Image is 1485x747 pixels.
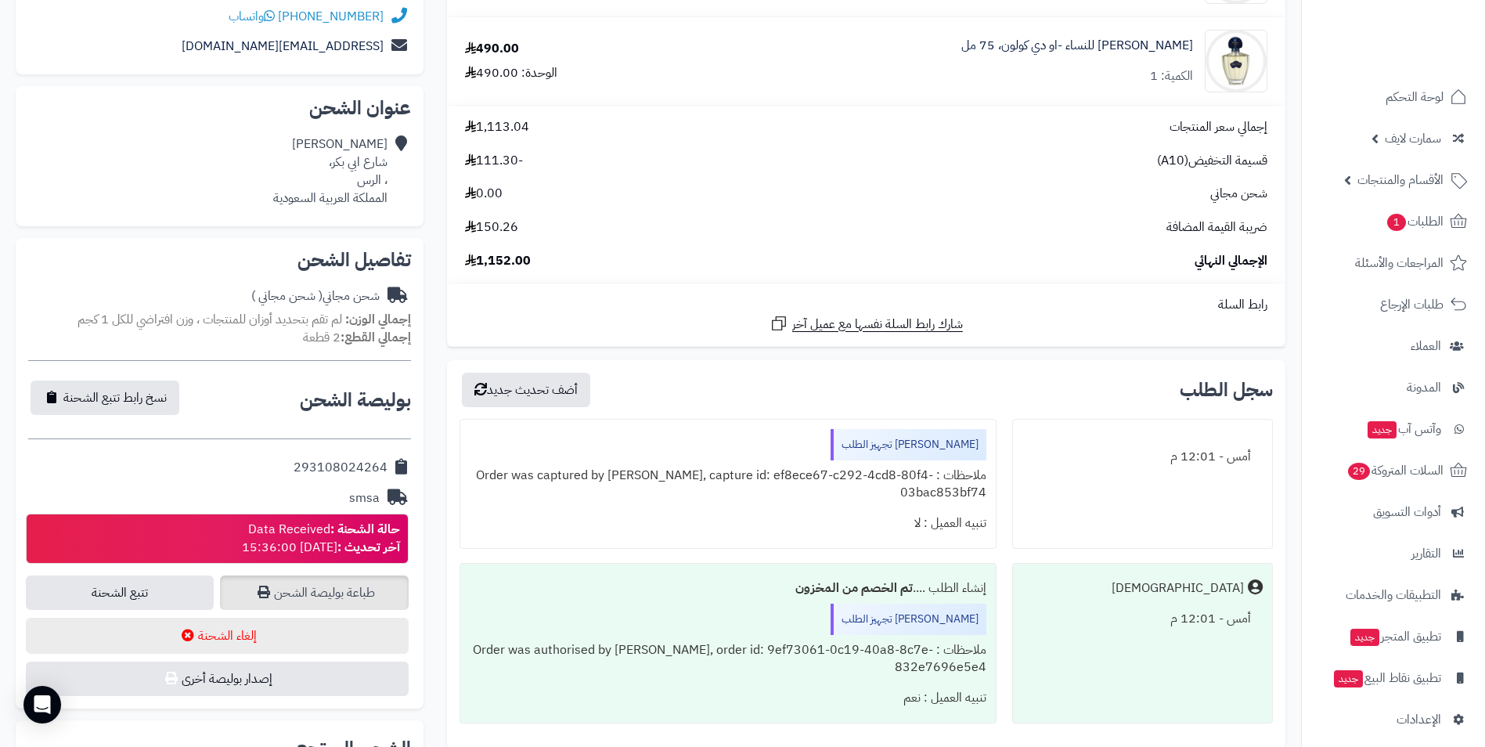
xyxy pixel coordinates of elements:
div: تنبيه العميل : لا [470,508,986,539]
div: [PERSON_NAME] تجهيز الطلب [831,604,986,635]
a: لوحة التحكم [1311,78,1476,116]
a: [PHONE_NUMBER] [278,7,384,26]
span: الإعدادات [1397,709,1441,731]
span: طلبات الإرجاع [1380,294,1444,316]
span: قسيمة التخفيض(A10) [1157,152,1267,170]
span: السلات المتروكة [1346,460,1444,482]
img: 1674056372-33464702597752-90x90.jpg [1206,30,1267,92]
span: جديد [1334,670,1363,687]
a: المراجعات والأسئلة [1311,244,1476,282]
span: جديد [1350,629,1379,646]
div: Open Intercom Messenger [23,686,61,724]
span: 1,113.04 [465,118,529,136]
div: الكمية: 1 [1150,67,1193,85]
button: إلغاء الشحنة [26,618,409,654]
span: جديد [1368,421,1397,438]
a: التطبيقات والخدمات [1311,576,1476,614]
a: الطلبات1 [1311,203,1476,240]
a: السلات المتروكة29 [1311,452,1476,489]
span: 0.00 [465,185,503,203]
span: تطبيق المتجر [1349,626,1441,648]
button: نسخ رابط تتبع الشحنة [31,381,179,415]
span: لوحة التحكم [1386,86,1444,108]
span: شحن مجاني [1210,185,1267,203]
strong: آخر تحديث : [337,538,400,557]
span: التطبيقات والخدمات [1346,584,1441,606]
div: تنبيه العميل : نعم [470,683,986,713]
span: إجمالي سعر المنتجات [1170,118,1267,136]
span: -111.30 [465,152,523,170]
a: المدونة [1311,369,1476,406]
span: ( شحن مجاني ) [251,287,323,305]
a: التقارير [1311,535,1476,572]
div: أمس - 12:01 م [1022,442,1263,472]
a: الإعدادات [1311,701,1476,738]
strong: إجمالي القطع: [341,328,411,347]
h2: تفاصيل الشحن [28,251,411,269]
div: الوحدة: 490.00 [465,64,557,82]
a: تتبع الشحنة [26,576,214,610]
a: [PERSON_NAME] للنساء -او دي كولون، 75 مل [961,37,1193,55]
span: العملاء [1411,335,1441,357]
button: أضف تحديث جديد [462,373,590,407]
div: أمس - 12:01 م [1022,604,1263,634]
a: طباعة بوليصة الشحن [220,576,408,610]
div: رابط السلة [453,296,1279,314]
span: سمارت لايف [1385,128,1441,150]
a: أدوات التسويق [1311,493,1476,531]
span: لم تقم بتحديد أوزان للمنتجات ، وزن افتراضي للكل 1 كجم [77,310,342,329]
span: الأقسام والمنتجات [1357,169,1444,191]
div: [PERSON_NAME] شارع ابي بكر، ، الرس المملكة العربية السعودية [273,135,387,207]
span: وآتس آب [1366,418,1441,440]
span: 1,152.00 [465,252,531,270]
button: إصدار بوليصة أخرى [26,662,409,696]
strong: حالة الشحنة : [330,520,400,539]
a: واتساب [229,7,275,26]
div: 490.00 [465,40,519,58]
span: المدونة [1407,377,1441,399]
div: ملاحظات : Order was authorised by [PERSON_NAME], order id: 9ef73061-0c19-40a8-8c7e-832e7696e5e4 [470,635,986,684]
a: [EMAIL_ADDRESS][DOMAIN_NAME] [182,37,384,56]
img: logo-2.png [1379,42,1470,75]
span: نسخ رابط تتبع الشحنة [63,388,167,407]
small: 2 قطعة [303,328,411,347]
div: [PERSON_NAME] تجهيز الطلب [831,429,986,460]
span: 150.26 [465,218,518,236]
span: 1 [1387,214,1406,231]
span: 29 [1348,463,1370,480]
div: smsa [349,489,380,507]
span: الإجمالي النهائي [1195,252,1267,270]
a: تطبيق نقاط البيعجديد [1311,659,1476,697]
span: تطبيق نقاط البيع [1332,667,1441,689]
div: [DEMOGRAPHIC_DATA] [1112,579,1244,597]
a: شارك رابط السلة نفسها مع عميل آخر [770,314,963,334]
div: ملاحظات : Order was captured by [PERSON_NAME], capture id: ef8ece67-c292-4cd8-80f4-03bac853bf74 [470,460,986,509]
span: المراجعات والأسئلة [1355,252,1444,274]
h2: بوليصة الشحن [300,391,411,410]
div: شحن مجاني [251,287,380,305]
span: أدوات التسويق [1373,501,1441,523]
a: العملاء [1311,327,1476,365]
a: طلبات الإرجاع [1311,286,1476,323]
span: ضريبة القيمة المضافة [1166,218,1267,236]
span: شارك رابط السلة نفسها مع عميل آخر [792,316,963,334]
div: 293108024264 [294,459,387,477]
div: Data Received [DATE] 15:36:00 [242,521,400,557]
h2: عنوان الشحن [28,99,411,117]
a: وآتس آبجديد [1311,410,1476,448]
a: تطبيق المتجرجديد [1311,618,1476,655]
div: إنشاء الطلب .... [470,573,986,604]
span: التقارير [1411,543,1441,565]
span: الطلبات [1386,211,1444,233]
strong: إجمالي الوزن: [345,310,411,329]
h3: سجل الطلب [1180,381,1273,399]
b: تم الخصم من المخزون [795,579,913,597]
